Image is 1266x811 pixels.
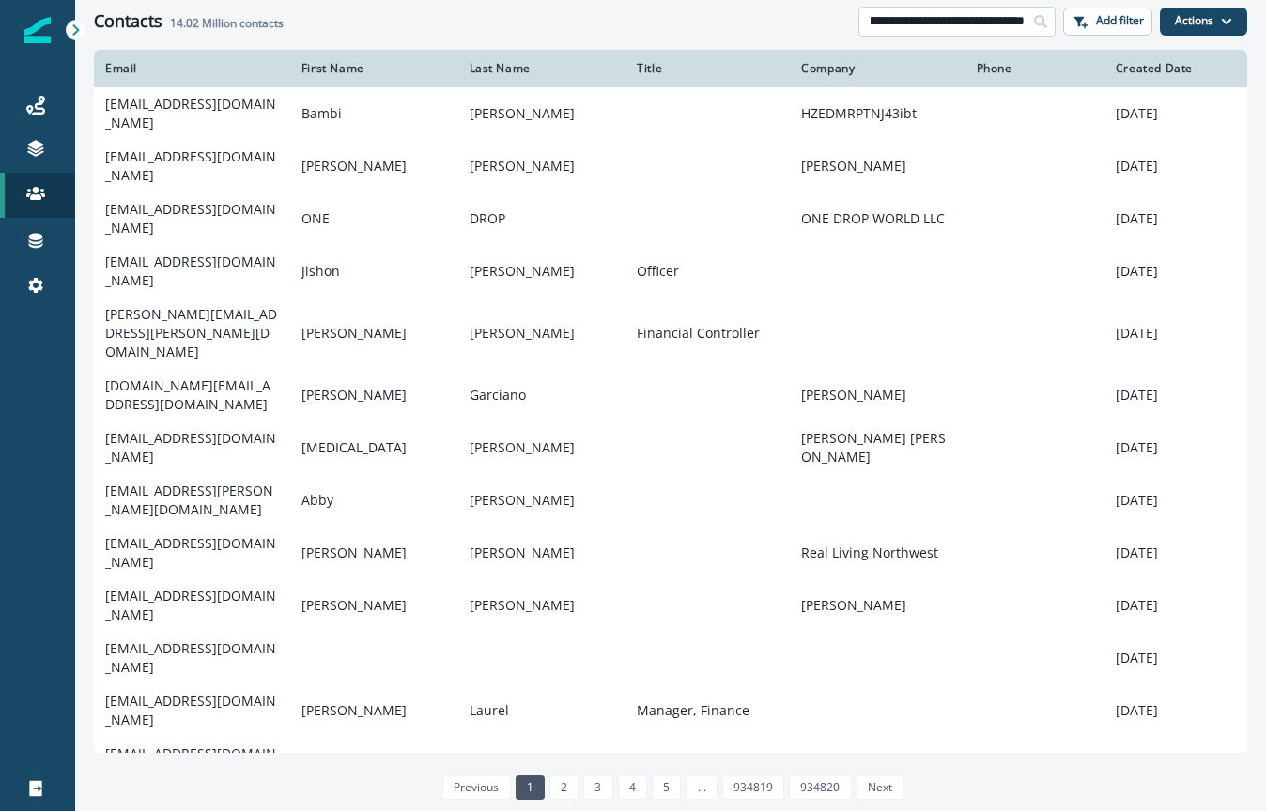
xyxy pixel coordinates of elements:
[301,61,447,76] div: First Name
[290,737,458,789] td: Sangmin
[438,775,903,800] ul: Pagination
[458,140,626,192] td: [PERSON_NAME]
[290,140,458,192] td: [PERSON_NAME]
[94,527,290,579] td: [EMAIL_ADDRESS][DOMAIN_NAME]
[1116,543,1236,562] p: [DATE]
[94,369,290,421] td: [DOMAIN_NAME][EMAIL_ADDRESS][DOMAIN_NAME]
[94,11,162,32] h1: Contacts
[94,474,1247,527] a: [EMAIL_ADDRESS][PERSON_NAME][DOMAIN_NAME]Abby[PERSON_NAME][DATE]
[1116,596,1236,615] p: [DATE]
[1096,14,1144,27] p: Add filter
[790,737,965,789] td: calieveinc
[94,632,290,684] td: [EMAIL_ADDRESS][DOMAIN_NAME]
[1116,104,1236,123] p: [DATE]
[170,17,284,30] h2: contacts
[290,684,458,737] td: [PERSON_NAME]
[94,140,1247,192] a: [EMAIL_ADDRESS][DOMAIN_NAME][PERSON_NAME][PERSON_NAME][PERSON_NAME][DATE]
[458,527,626,579] td: [PERSON_NAME]
[94,737,1247,789] a: [EMAIL_ADDRESS][DOMAIN_NAME]Sangmin[PERSON_NAME]calieveinc[DATE]
[290,579,458,632] td: [PERSON_NAME]
[1116,61,1236,76] div: Created Date
[290,527,458,579] td: [PERSON_NAME]
[94,527,1247,579] a: [EMAIL_ADDRESS][DOMAIN_NAME][PERSON_NAME][PERSON_NAME]Real Living Northwest[DATE]
[458,421,626,474] td: [PERSON_NAME]
[94,684,1247,737] a: [EMAIL_ADDRESS][DOMAIN_NAME][PERSON_NAME]LaurelManager, Finance[DATE]
[637,324,779,343] p: Financial Controller
[290,245,458,298] td: Jishon
[94,245,290,298] td: [EMAIL_ADDRESS][DOMAIN_NAME]
[458,737,626,789] td: [PERSON_NAME]
[1116,157,1236,176] p: [DATE]
[790,421,965,474] td: [PERSON_NAME] [PERSON_NAME]
[94,192,290,245] td: [EMAIL_ADDRESS][DOMAIN_NAME]
[94,245,1247,298] a: [EMAIL_ADDRESS][DOMAIN_NAME]Jishon[PERSON_NAME]Officer[DATE]
[1160,8,1247,36] button: Actions
[618,775,647,800] a: Page 4
[290,421,458,474] td: [MEDICAL_DATA]
[1116,324,1236,343] p: [DATE]
[790,140,965,192] td: [PERSON_NAME]
[458,245,626,298] td: [PERSON_NAME]
[790,192,965,245] td: ONE DROP WORLD LLC
[801,61,953,76] div: Company
[105,61,279,76] div: Email
[94,632,1247,684] a: [EMAIL_ADDRESS][DOMAIN_NAME][DATE]
[1116,701,1236,720] p: [DATE]
[637,61,779,76] div: Title
[1116,262,1236,281] p: [DATE]
[290,87,458,140] td: Bambi
[1116,209,1236,228] p: [DATE]
[94,579,1247,632] a: [EMAIL_ADDRESS][DOMAIN_NAME][PERSON_NAME][PERSON_NAME][PERSON_NAME][DATE]
[977,61,1093,76] div: Phone
[94,474,290,527] td: [EMAIL_ADDRESS][PERSON_NAME][DOMAIN_NAME]
[458,369,626,421] td: Garciano
[857,775,903,800] a: Next page
[637,701,779,720] p: Manager, Finance
[94,298,290,369] td: [PERSON_NAME][EMAIL_ADDRESS][PERSON_NAME][DOMAIN_NAME]
[790,527,965,579] td: Real Living Northwest
[458,192,626,245] td: DROP
[789,775,851,800] a: Page 934820
[1063,8,1152,36] button: Add filter
[290,369,458,421] td: [PERSON_NAME]
[1116,386,1236,405] p: [DATE]
[549,775,579,800] a: Page 2
[94,737,290,789] td: [EMAIL_ADDRESS][DOMAIN_NAME]
[1116,438,1236,457] p: [DATE]
[790,369,965,421] td: [PERSON_NAME]
[458,579,626,632] td: [PERSON_NAME]
[458,684,626,737] td: Laurel
[790,579,965,632] td: [PERSON_NAME]
[94,192,1247,245] a: [EMAIL_ADDRESS][DOMAIN_NAME]ONEDROPONE DROP WORLD LLC[DATE]
[94,298,1247,369] a: [PERSON_NAME][EMAIL_ADDRESS][PERSON_NAME][DOMAIN_NAME][PERSON_NAME][PERSON_NAME]Financial Control...
[290,298,458,369] td: [PERSON_NAME]
[94,87,290,140] td: [EMAIL_ADDRESS][DOMAIN_NAME]
[1116,649,1236,667] p: [DATE]
[94,579,290,632] td: [EMAIL_ADDRESS][DOMAIN_NAME]
[516,775,545,800] a: Page 1 is your current page
[458,87,626,140] td: [PERSON_NAME]
[686,775,717,800] a: Jump forward
[458,474,626,527] td: [PERSON_NAME]
[94,87,1247,140] a: [EMAIL_ADDRESS][DOMAIN_NAME]Bambi[PERSON_NAME]HZEDMRPTNJ43ibt[DATE]
[94,684,290,737] td: [EMAIL_ADDRESS][DOMAIN_NAME]
[290,474,458,527] td: Abby
[24,17,51,43] img: Inflection
[652,775,681,800] a: Page 5
[1116,491,1236,510] p: [DATE]
[290,192,458,245] td: ONE
[94,369,1247,421] a: [DOMAIN_NAME][EMAIL_ADDRESS][DOMAIN_NAME][PERSON_NAME]Garciano[PERSON_NAME][DATE]
[94,140,290,192] td: [EMAIL_ADDRESS][DOMAIN_NAME]
[583,775,612,800] a: Page 3
[722,775,784,800] a: Page 934819
[458,298,626,369] td: [PERSON_NAME]
[94,421,290,474] td: [EMAIL_ADDRESS][DOMAIN_NAME]
[637,262,779,281] p: Officer
[94,421,1247,474] a: [EMAIL_ADDRESS][DOMAIN_NAME][MEDICAL_DATA][PERSON_NAME][PERSON_NAME] [PERSON_NAME][DATE]
[790,87,965,140] td: HZEDMRPTNJ43ibt
[470,61,615,76] div: Last Name
[170,15,237,31] span: 14.02 Million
